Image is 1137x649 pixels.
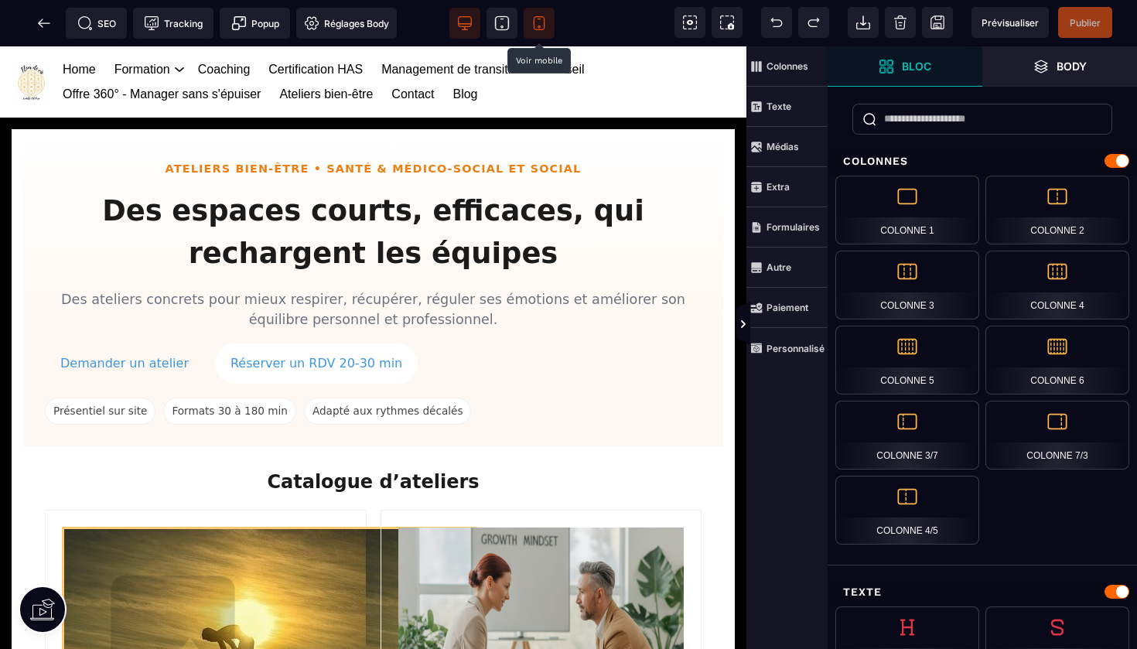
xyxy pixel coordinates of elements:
[835,476,979,545] div: Colonne 4/5
[985,251,1129,319] div: Colonne 4
[767,181,790,193] strong: Extra
[215,297,418,337] a: Réserver un RDV 20-30 min
[45,243,702,284] p: Des ateliers concrets pour mieux respirer, récupérer, réguler ses émotions et améliorer son équil...
[848,7,879,38] span: Importer
[885,7,916,38] span: Nettoyage
[1057,60,1087,72] strong: Body
[1070,17,1101,29] span: Publier
[746,288,828,328] span: Paiement
[902,60,931,72] strong: Bloc
[767,101,791,112] strong: Texte
[767,343,825,354] strong: Personnalisé
[45,297,204,337] a: Demander un atelier
[296,8,397,39] span: Favicon
[66,8,127,39] span: Métadata SEO
[45,116,702,129] div: Ateliers Bien-Être • Santé & Médico-social et social
[391,36,434,60] a: Contact
[712,7,743,38] span: Capture d'écran
[835,176,979,244] div: Colonne 1
[985,326,1129,395] div: Colonne 6
[835,251,979,319] div: Colonne 3
[268,11,363,36] a: Certification HAS
[761,7,792,38] span: Défaire
[133,8,213,39] span: Code de suivi
[982,17,1039,29] span: Prévisualiser
[114,11,170,36] a: Formation
[45,143,702,228] h1: Des espaces courts, efficaces, qui rechargent les équipes
[45,351,155,377] span: Présentiel sur site
[524,8,555,39] span: Voir mobile
[767,221,820,233] strong: Formulaires
[985,176,1129,244] div: Colonne 2
[746,87,828,127] span: Texte
[198,11,251,36] a: Coaching
[543,11,584,36] a: Conseil
[767,60,808,72] strong: Colonnes
[971,7,1049,38] span: Aperçu
[828,46,982,87] span: Ouvrir les blocs
[13,18,50,54] img: https://sasu-fleur-de-vie.metaforma.io/home
[828,147,1137,176] div: Colonnes
[746,127,828,167] span: Médias
[835,401,979,470] div: Colonne 3/7
[45,422,702,449] h2: Catalogue d’ateliers
[985,401,1129,470] div: Colonne 7/3
[674,7,705,38] span: Voir les composants
[163,351,295,377] span: Formats 30 à 180 min
[29,8,60,39] span: Retour
[828,302,843,348] span: Afficher les vues
[304,351,472,377] span: Adapté aux rythmes décalés
[63,11,96,36] a: Home
[449,8,480,39] span: Voir bureau
[746,328,828,368] span: Personnalisé
[1058,7,1112,38] span: Enregistrer le contenu
[798,7,829,38] span: Rétablir
[835,326,979,395] div: Colonne 5
[77,15,116,31] span: SEO
[767,261,791,273] strong: Autre
[279,36,373,60] a: Ateliers bien-être
[487,8,517,39] span: Voir tablette
[746,207,828,248] span: Formulaires
[452,36,477,60] a: Blog
[63,36,261,60] a: Offre 360° - Manager sans s'épuiser
[746,46,828,87] span: Colonnes
[922,7,953,38] span: Enregistrer
[231,15,279,31] span: Popup
[828,578,1137,606] div: Texte
[304,15,389,31] span: Réglages Body
[144,15,203,31] span: Tracking
[767,302,808,313] strong: Paiement
[767,141,799,152] strong: Médias
[746,167,828,207] span: Extra
[982,46,1137,87] span: Ouvrir les calques
[381,11,524,36] a: Management de transition
[220,8,290,39] span: Créer une alerte modale
[746,248,828,288] span: Autre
